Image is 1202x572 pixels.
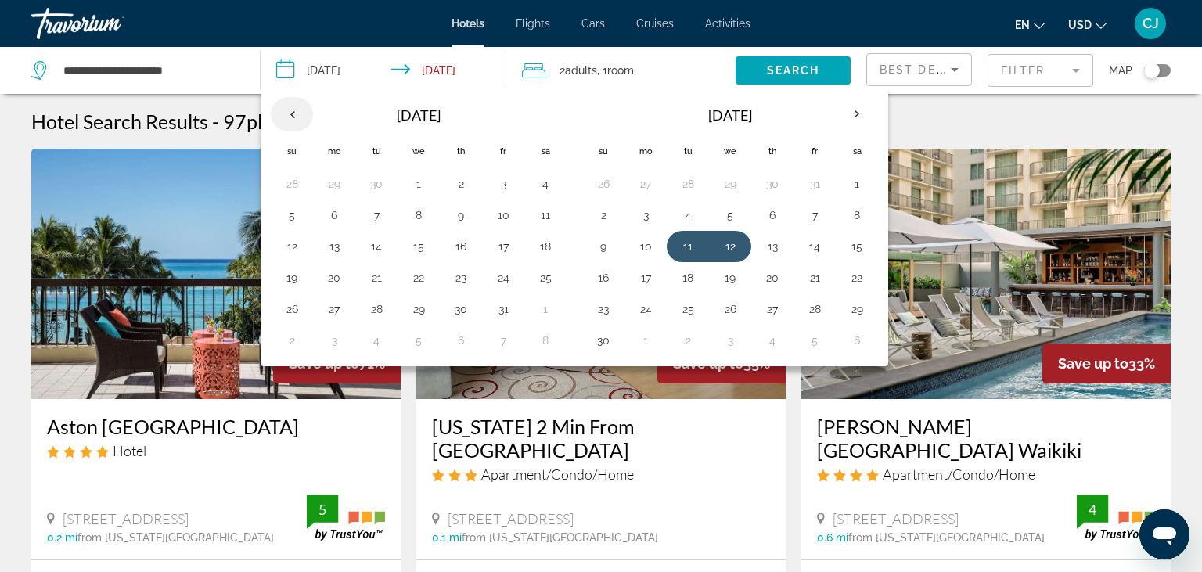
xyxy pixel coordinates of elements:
button: Day 28 [675,173,700,195]
button: User Menu [1130,7,1171,40]
button: Day 27 [633,173,658,195]
div: 3 star Apartment [432,466,770,483]
button: Day 11 [675,236,700,257]
div: 33% [1042,344,1171,383]
button: Travelers: 2 adults, 0 children [506,47,736,94]
button: Day 1 [406,173,431,195]
a: Cars [581,17,605,30]
img: Hotel image [31,149,401,399]
button: Day 9 [448,204,473,226]
button: Day 17 [633,267,658,289]
span: Map [1109,59,1132,81]
button: Day 20 [760,267,785,289]
button: Day 6 [844,329,869,351]
button: Day 7 [491,329,516,351]
a: Activities [705,17,750,30]
img: Hotel image [801,149,1171,399]
a: Travorium [31,3,188,44]
span: CJ [1143,16,1159,31]
button: Day 4 [364,329,389,351]
button: Day 22 [406,267,431,289]
span: from [US_STATE][GEOGRAPHIC_DATA] [462,531,658,544]
button: Day 13 [322,236,347,257]
button: Day 23 [591,298,616,320]
button: Day 30 [364,173,389,195]
button: Day 3 [491,173,516,195]
button: Day 30 [760,173,785,195]
button: Day 11 [533,204,558,226]
button: Day 29 [406,298,431,320]
a: [PERSON_NAME][GEOGRAPHIC_DATA] Waikiki [817,415,1155,462]
button: Day 2 [279,329,304,351]
button: Day 27 [760,298,785,320]
button: Search [736,56,851,85]
button: Next month [836,96,878,132]
a: Cruises [636,17,674,30]
button: Day 18 [533,236,558,257]
span: Hotel [113,442,146,459]
div: 4 star Apartment [817,466,1155,483]
button: Change currency [1068,13,1107,36]
button: Day 5 [406,329,431,351]
button: Day 6 [322,204,347,226]
span: [STREET_ADDRESS] [833,510,959,527]
button: Day 26 [279,298,304,320]
button: Day 29 [718,173,743,195]
span: 0.1 mi [432,531,462,544]
button: Day 17 [491,236,516,257]
a: [US_STATE] 2 Min From [GEOGRAPHIC_DATA] [432,415,770,462]
h3: Aston [GEOGRAPHIC_DATA] [47,415,385,438]
span: from [US_STATE][GEOGRAPHIC_DATA] [77,531,274,544]
span: 2 [560,59,597,81]
th: [DATE] [313,96,524,134]
button: Day 8 [844,204,869,226]
button: Day 16 [591,267,616,289]
span: Hotels [452,17,484,30]
button: Day 29 [844,298,869,320]
button: Day 15 [406,236,431,257]
button: Day 5 [802,329,827,351]
button: Day 31 [802,173,827,195]
button: Day 31 [491,298,516,320]
div: 4 [1077,500,1108,519]
button: Day 10 [491,204,516,226]
button: Previous month [271,96,313,132]
button: Day 25 [675,298,700,320]
button: Check-in date: Nov 11, 2025 Check-out date: Nov 12, 2025 [261,47,506,94]
span: [STREET_ADDRESS] [63,510,189,527]
button: Day 18 [675,267,700,289]
button: Day 3 [322,329,347,351]
button: Day 21 [364,267,389,289]
span: Save up to [1058,355,1128,372]
button: Day 13 [760,236,785,257]
span: places to spend your time [247,110,464,133]
span: - [212,110,219,133]
button: Day 28 [802,298,827,320]
span: en [1015,19,1030,31]
button: Day 30 [448,298,473,320]
img: trustyou-badge.svg [1077,495,1155,541]
button: Day 29 [322,173,347,195]
button: Day 24 [633,298,658,320]
button: Day 1 [844,173,869,195]
button: Day 6 [760,204,785,226]
button: Day 23 [448,267,473,289]
button: Day 15 [844,236,869,257]
button: Day 3 [633,204,658,226]
span: USD [1068,19,1092,31]
span: Best Deals [880,63,961,76]
button: Day 21 [802,267,827,289]
button: Day 8 [406,204,431,226]
button: Day 10 [633,236,658,257]
button: Day 9 [591,236,616,257]
button: Change language [1015,13,1045,36]
button: Day 2 [591,204,616,226]
button: Day 12 [279,236,304,257]
button: Day 24 [491,267,516,289]
button: Day 1 [533,298,558,320]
